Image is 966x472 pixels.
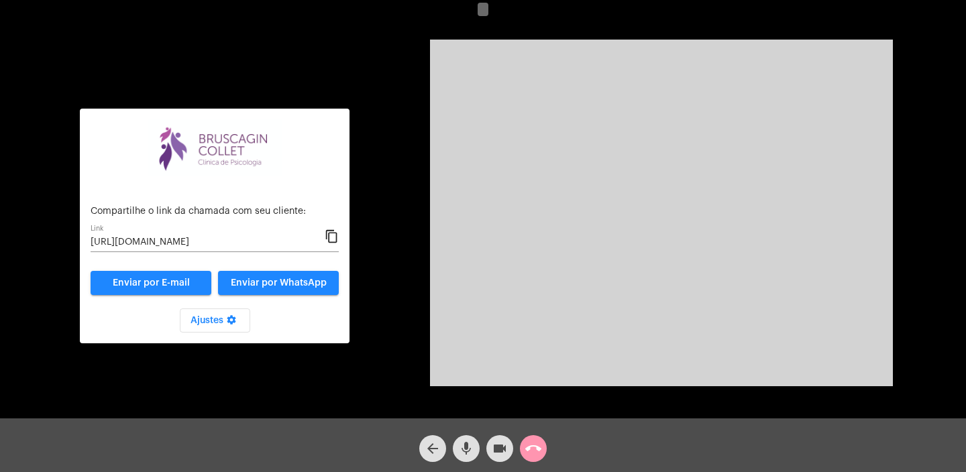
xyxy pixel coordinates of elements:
[113,278,190,288] span: Enviar por E-mail
[180,308,250,333] button: Ajustes
[223,314,239,331] mat-icon: settings
[325,229,339,245] mat-icon: content_copy
[458,440,474,457] mat-icon: mic
[425,440,441,457] mat-icon: arrow_back
[525,440,541,457] mat-icon: call_end
[231,278,327,288] span: Enviar por WhatsApp
[191,316,239,325] span: Ajustes
[91,271,211,295] a: Enviar por E-mail
[218,271,339,295] button: Enviar por WhatsApp
[148,119,282,176] img: bdd31f1e-573f-3f90-f05a-aecdfb595b2a.png
[492,440,508,457] mat-icon: videocam
[91,206,339,217] p: Compartilhe o link da chamada com seu cliente:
